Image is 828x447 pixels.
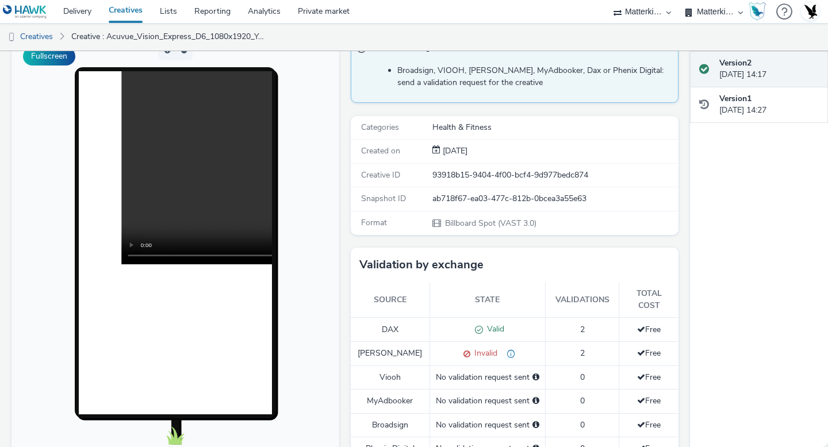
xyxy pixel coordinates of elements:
span: Free [637,348,661,359]
span: 0 [580,395,585,406]
div: 93918b15-9404-4f00-bcf4-9d977bedc874 [432,169,677,181]
span: 2 [580,348,585,359]
span: Free [637,324,661,335]
div: Please select a deal below and click on Send to send a validation request to Viooh. [532,372,539,383]
li: Broadsign, VIOOH, [PERSON_NAME], MyAdbooker, Dax or Phenix Digital: send a validation request for... [397,65,672,88]
span: Creative ID [361,169,400,180]
span: Free [637,372,661,383]
div: ab718f67-ea03-477c-812b-0bcea3a55e63 [432,193,677,205]
td: Viooh [351,365,430,389]
span: Snapshot ID [361,193,406,204]
div: No validation request sent [436,419,539,431]
button: Fullscreen [23,47,75,65]
span: Free [637,395,661,406]
img: undefined Logo [3,5,47,19]
span: Billboard Spot (VAST 3.0) [444,218,536,229]
div: Please select a deal below and click on Send to send a validation request to Broadsign. [532,419,539,431]
td: Broadsign [351,413,430,437]
div: Please select a deal below and click on Send to send a validation request to MyAdbooker. [532,395,539,407]
span: Invalid [470,348,497,359]
span: Created on [361,145,400,156]
th: Total cost [619,282,678,317]
span: Valid [483,323,504,334]
span: Free [637,419,661,430]
div: Creation 03 June 2025, 14:27 [440,145,467,157]
img: Account UK [802,3,819,20]
a: Creative : Acuvue_Vision_Express_D6_1080x1920_Yoga_6s:N [66,23,273,51]
h3: Validation by exchange [359,256,484,273]
span: [DATE] [440,145,467,156]
td: DAX [351,318,430,342]
img: Hawk Academy [749,2,766,21]
strong: Version 2 [719,57,752,68]
span: 0 [580,419,585,430]
img: dooh [6,32,17,43]
span: 0 [580,372,585,383]
div: Health & Fitness [432,122,677,133]
span: Categories [361,122,399,133]
th: State [430,282,545,317]
div: Not found on SSP side [497,348,515,360]
span: Format [361,217,387,228]
th: Source [351,282,430,317]
div: No validation request sent [436,395,539,407]
div: [DATE] 14:27 [719,93,819,117]
strong: Version 1 [719,93,752,104]
td: [PERSON_NAME] [351,342,430,366]
a: Hawk Academy [749,2,770,21]
div: [DATE] 14:17 [719,57,819,81]
span: 2 [580,324,585,335]
div: No validation request sent [436,372,539,383]
th: Validations [545,282,619,317]
td: MyAdbooker [351,390,430,413]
